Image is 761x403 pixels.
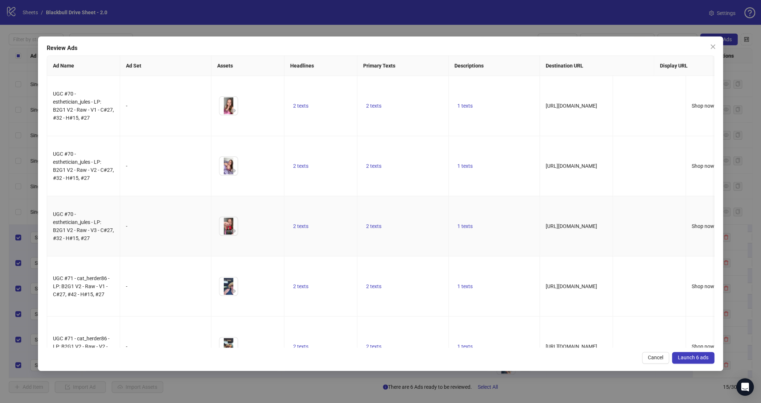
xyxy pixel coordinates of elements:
span: Shop now [692,103,714,109]
img: Asset 1 [219,217,238,235]
th: Ad Name [47,56,120,76]
span: 2 texts [293,344,308,349]
button: Preview [229,226,238,235]
span: [URL][DOMAIN_NAME] [546,283,597,289]
span: 2 texts [293,223,308,229]
span: [URL][DOMAIN_NAME] [546,163,597,169]
span: Shop now [692,344,714,349]
span: 1 texts [457,344,473,349]
button: Preview [229,166,238,175]
th: Destination URL [540,56,654,76]
button: Close [707,41,719,53]
button: Preview [229,106,238,115]
span: Launch 6 ads [678,354,708,360]
div: - [126,222,205,230]
div: - [126,342,205,350]
span: [URL][DOMAIN_NAME] [546,344,597,349]
button: 1 texts [454,101,476,110]
span: eye [231,108,236,113]
button: 2 texts [290,222,311,230]
button: Preview [229,347,238,356]
span: 2 texts [293,283,308,289]
th: Primary Texts [357,56,449,76]
span: [URL][DOMAIN_NAME] [546,103,597,109]
button: 1 texts [454,162,476,170]
span: close [710,44,716,50]
span: 1 texts [457,223,473,229]
button: 2 texts [290,342,311,351]
span: 2 texts [293,103,308,109]
span: 2 texts [366,103,381,109]
span: Cancel [648,354,663,360]
th: Assets [211,56,284,76]
div: - [126,282,205,290]
span: 2 texts [366,223,381,229]
div: Open Intercom Messenger [736,378,754,396]
span: UGC #71 - cat_herder86 - LP: B2G1 V2 - Raw - V2 - C#27, #42 - H#15, #27 [53,336,109,357]
th: Ad Set [120,56,211,76]
button: 2 texts [290,101,311,110]
span: Shop now [692,163,714,169]
span: Shop now [692,283,714,289]
img: Asset 1 [219,277,238,295]
button: 2 texts [363,282,384,291]
span: UGC #71 - cat_herder86 - LP: B2G1 V2 - Raw - V1 - C#27, #42 - H#15, #27 [53,275,109,297]
img: Asset 1 [219,97,238,115]
button: Cancel [642,352,669,364]
img: Asset 1 [219,157,238,175]
span: UGC #70 - esthetician_jules - LP: B2G1 V2 - Raw - V1 - C#27, #32 - H#15, #27 [53,91,114,121]
span: [URL][DOMAIN_NAME] [546,223,597,229]
div: - [126,162,205,170]
button: 2 texts [363,222,384,230]
span: 2 texts [366,283,381,289]
span: 1 texts [457,283,473,289]
span: eye [231,228,236,233]
button: 2 texts [290,282,311,291]
span: UGC #70 - esthetician_jules - LP: B2G1 V2 - Raw - V2 - C#27, #32 - H#15, #27 [53,151,114,181]
button: Preview [229,287,238,295]
span: 2 texts [293,163,308,169]
span: eye [231,288,236,294]
button: 2 texts [290,162,311,170]
span: 1 texts [457,103,473,109]
span: 2 texts [366,163,381,169]
button: 2 texts [363,342,384,351]
span: 2 texts [366,344,381,349]
button: Launch 6 ads [672,352,714,364]
div: - [126,102,205,110]
span: UGC #70 - esthetician_jules - LP: B2G1 V2 - Raw - V3 - C#27, #32 - H#15, #27 [53,211,114,241]
button: 1 texts [454,282,476,291]
button: 2 texts [363,162,384,170]
button: 1 texts [454,342,476,351]
span: Shop now [692,223,714,229]
img: Asset 1 [219,337,238,356]
span: 1 texts [457,163,473,169]
th: Descriptions [449,56,540,76]
div: Review Ads [47,44,714,53]
th: Headlines [284,56,357,76]
button: 2 texts [363,101,384,110]
th: Display URL [654,56,727,76]
button: 1 texts [454,222,476,230]
span: eye [231,168,236,173]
